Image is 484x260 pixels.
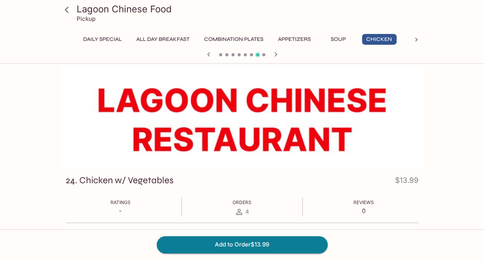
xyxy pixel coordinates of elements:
span: 4 [245,208,249,215]
h3: 24. Chicken w/ Vegetables [66,174,174,186]
span: Orders [233,199,251,205]
div: 24. Chicken w/ Vegetables [60,67,424,169]
span: Reviews [353,199,374,205]
h3: Lagoon Chinese Food [77,3,421,15]
button: Soup [321,34,356,45]
button: Add to Order$13.99 [157,236,328,253]
button: Beef [403,34,437,45]
button: Chicken [362,34,397,45]
span: Ratings [111,199,131,205]
button: All Day Breakfast [132,34,194,45]
button: Daily Special [79,34,126,45]
h4: $13.99 [395,174,419,189]
button: Appetizers [274,34,315,45]
p: - [111,207,131,214]
button: Combination Plates [200,34,268,45]
p: 0 [353,207,374,214]
p: Pickup [77,15,95,22]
